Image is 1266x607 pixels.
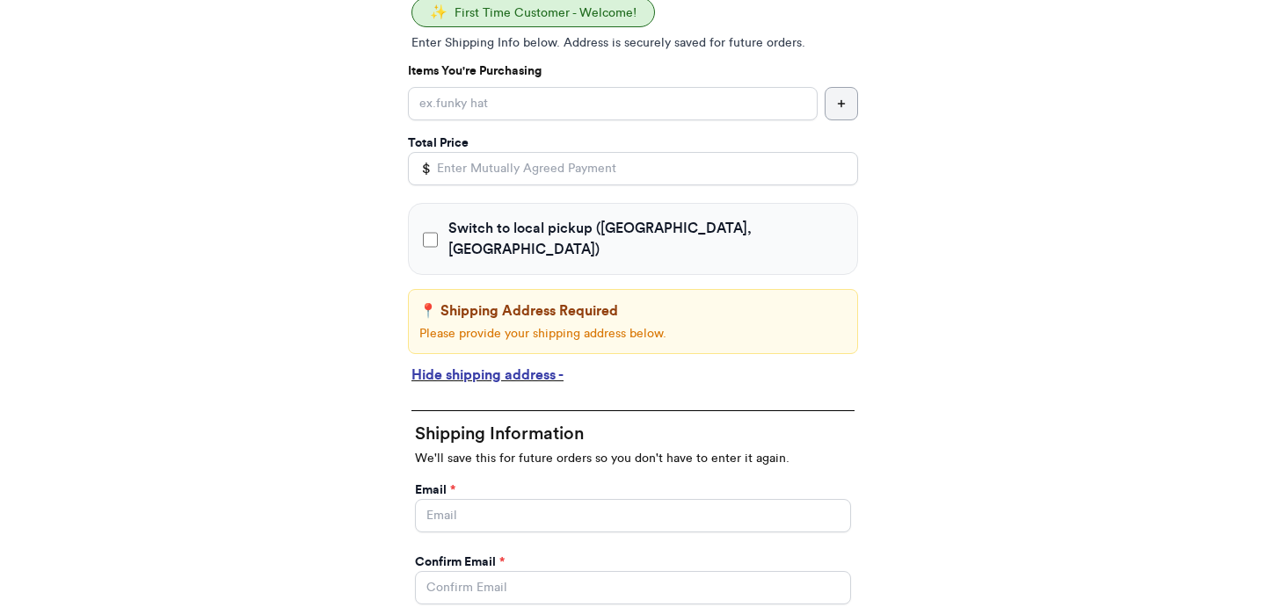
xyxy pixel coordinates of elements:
[415,571,851,604] input: Confirm Email
[408,62,858,80] p: Items You're Purchasing
[408,134,469,152] label: Total Price
[408,87,818,120] input: ex.funky hat
[411,365,855,386] div: Hide shipping address -
[415,553,505,571] label: Confirm Email
[408,152,431,185] div: $
[419,325,847,343] p: Please provide your shipping address below.
[423,231,438,249] input: Switch to local pickup ([GEOGRAPHIC_DATA], [GEOGRAPHIC_DATA])
[415,499,851,532] input: Email
[415,422,851,446] h2: Shipping Information
[411,34,855,52] p: Enter Shipping Info below. Address is securely saved for future orders.
[408,152,858,185] input: Enter Mutually Agreed Payment
[415,450,851,467] p: We'll save this for future orders so you don't have to enter it again.
[455,7,637,19] span: First Time Customer - Welcome!
[448,218,843,260] span: Switch to local pickup ([GEOGRAPHIC_DATA], [GEOGRAPHIC_DATA])
[415,481,455,499] label: Email
[430,5,447,19] span: ✨
[419,300,847,322] p: 📍 Shipping Address Required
